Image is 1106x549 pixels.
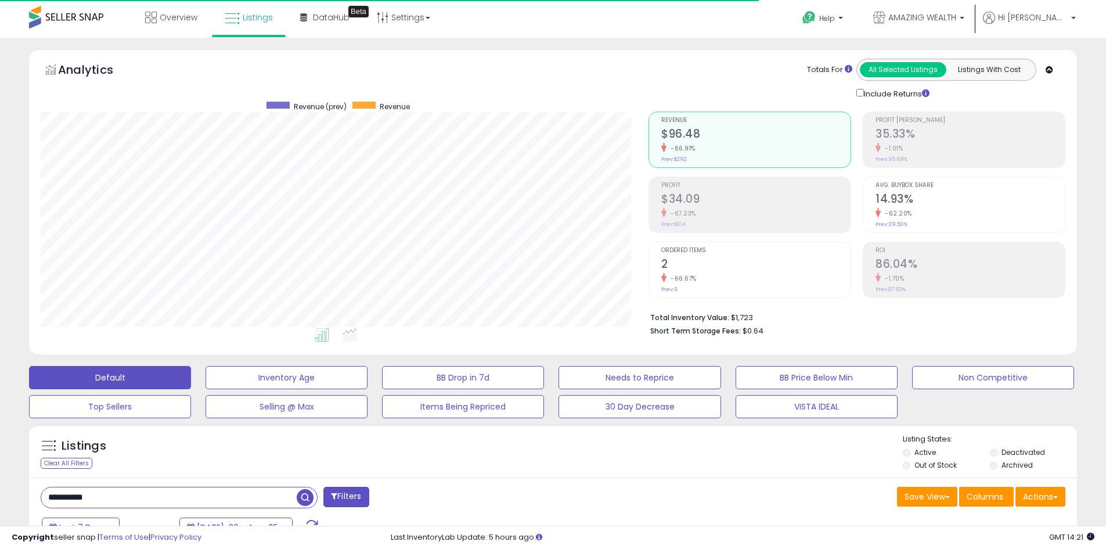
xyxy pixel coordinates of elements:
button: Selling @ Max [206,395,368,418]
span: Last 7 Days [59,522,105,533]
h5: Analytics [58,62,136,81]
a: Terms of Use [99,532,149,543]
span: Revenue (prev) [294,102,347,112]
div: Tooltip anchor [348,6,369,17]
button: [DATE]-30 - Aug-05 [179,518,293,537]
h2: $96.48 [661,127,851,143]
div: Clear All Filters [41,458,92,469]
small: Prev: 6 [661,286,678,293]
small: Prev: 35.69% [876,156,907,163]
h2: $34.09 [661,192,851,208]
h2: 14.93% [876,192,1065,208]
a: Help [793,2,855,38]
span: AMAZING WEALTH [888,12,956,23]
span: Help [819,13,835,23]
button: Inventory Age [206,366,368,389]
b: Short Term Storage Fees: [650,326,741,336]
button: Items Being Repriced [382,395,544,418]
a: Privacy Policy [150,532,201,543]
span: Overview [160,12,197,23]
button: VISTA IDEAL [736,395,898,418]
button: Top Sellers [29,395,191,418]
button: Columns [959,487,1014,507]
span: Profit [661,182,851,189]
button: Non Competitive [912,366,1074,389]
button: All Selected Listings [860,62,946,77]
small: Prev: $104 [661,221,686,228]
small: -1.01% [881,144,903,153]
button: Default [29,366,191,389]
button: 30 Day Decrease [559,395,720,418]
small: -1.70% [881,274,904,283]
strong: Copyright [12,532,54,543]
span: [DATE]-30 - Aug-05 [197,522,278,533]
button: BB Drop in 7d [382,366,544,389]
span: ROI [876,247,1065,254]
span: Revenue [661,117,851,124]
button: Needs to Reprice [559,366,720,389]
button: BB Price Below Min [736,366,898,389]
span: Ordered Items [661,247,851,254]
small: -62.20% [881,209,912,218]
span: Profit [PERSON_NAME] [876,117,1065,124]
label: Archived [1001,460,1033,470]
h5: Listings [62,438,106,454]
span: Compared to: [121,523,175,534]
small: Prev: 39.50% [876,221,907,228]
span: Columns [967,491,1003,503]
button: Listings With Cost [946,62,1032,77]
h2: 86.04% [876,257,1065,273]
li: $1,723 [650,310,1057,324]
span: Hi [PERSON_NAME] [998,12,1068,23]
div: Last InventoryLab Update: 5 hours ago. [391,532,1094,543]
span: DataHub [313,12,350,23]
small: Prev: $292 [661,156,687,163]
b: Total Inventory Value: [650,313,729,322]
label: Out of Stock [914,460,957,470]
span: $0.64 [743,325,763,336]
span: Revenue [380,102,410,112]
small: -66.91% [667,144,696,153]
small: -67.23% [667,209,696,218]
button: Save View [897,487,957,507]
div: Totals For [807,64,852,76]
small: Prev: 87.53% [876,286,906,293]
span: Listings [243,12,273,23]
span: Avg. Buybox Share [876,182,1065,189]
span: 2025-08-14 14:21 GMT [1049,532,1094,543]
small: -66.67% [667,274,697,283]
label: Active [914,447,936,457]
div: Include Returns [848,87,943,100]
div: seller snap | | [12,532,201,543]
p: Listing States: [903,434,1077,445]
button: Filters [323,487,369,507]
a: Hi [PERSON_NAME] [983,12,1076,38]
button: Last 7 Days [42,518,120,537]
i: Get Help [802,10,816,25]
h2: 2 [661,257,851,273]
h2: 35.33% [876,127,1065,143]
label: Deactivated [1001,447,1045,457]
button: Actions [1015,487,1065,507]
